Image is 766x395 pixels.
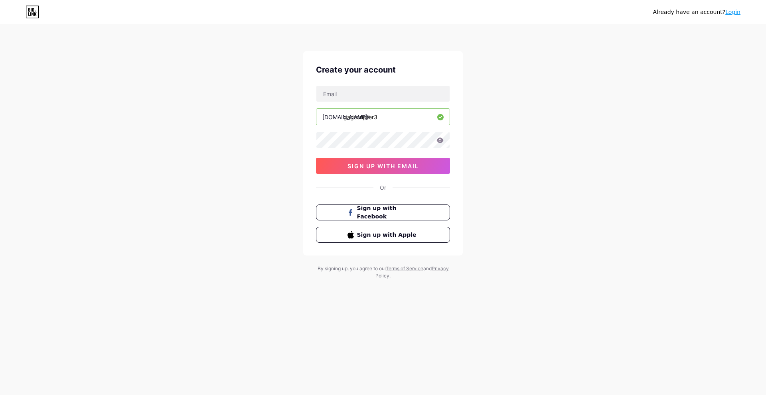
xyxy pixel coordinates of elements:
button: sign up with email [316,158,450,174]
div: Already have an account? [653,8,740,16]
input: Email [316,86,450,102]
div: By signing up, you agree to our and . [315,265,451,279]
div: [DOMAIN_NAME]/ [322,113,369,121]
div: Or [380,183,386,192]
span: sign up with email [347,163,419,169]
a: Login [725,9,740,15]
button: Sign up with Facebook [316,204,450,220]
span: Sign up with Apple [357,231,419,239]
div: Create your account [316,64,450,76]
a: Terms of Service [386,265,423,271]
input: username [316,109,450,125]
span: Sign up with Facebook [357,204,419,221]
button: Sign up with Apple [316,227,450,243]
